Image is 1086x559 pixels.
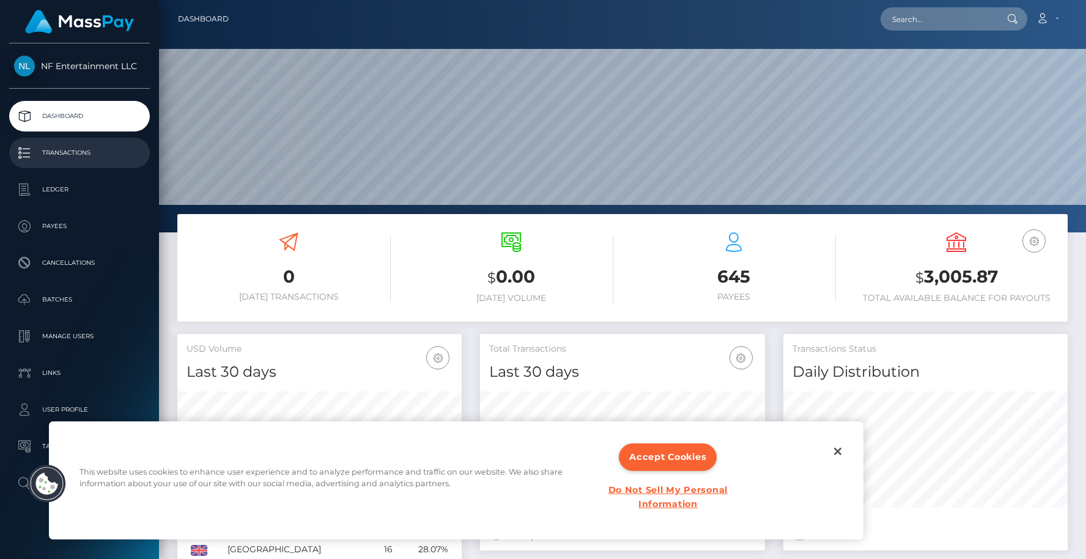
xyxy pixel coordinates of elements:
h6: [DATE] Transactions [187,292,391,302]
button: Accept Cookies [619,443,717,471]
a: Manage Users [9,321,150,352]
p: Transactions [14,144,145,162]
p: Payees [14,217,145,235]
p: Taxes [14,437,145,456]
div: Privacy [49,421,863,539]
h3: 645 [632,265,836,289]
a: Payees [9,211,150,242]
p: Links [14,364,145,382]
a: Batches [9,284,150,315]
p: Ledger [14,180,145,199]
button: Close [824,438,851,465]
a: Dashboard [9,101,150,131]
span: NF Entertainment LLC [9,61,150,72]
div: Last hours [796,530,1055,543]
h4: Last 30 days [187,361,452,383]
a: Search [9,468,150,498]
div: Cookie banner [49,421,863,539]
p: User Profile [14,401,145,419]
a: User Profile [9,394,150,425]
p: Cancellations [14,254,145,272]
a: Links [9,358,150,388]
p: Manage Users [14,327,145,346]
img: NF Entertainment LLC [14,56,35,76]
h6: Total Available Balance for Payouts [854,293,1058,303]
a: Taxes [9,431,150,462]
a: Transactions [9,138,150,168]
a: Cancellations [9,248,150,278]
h5: USD Volume [187,343,452,355]
h3: 0 [187,265,391,289]
p: Dashboard [14,107,145,125]
a: Dashboard [178,6,229,32]
button: Cookies [28,464,67,503]
img: GB.png [191,545,207,556]
input: Search... [881,7,995,31]
p: Search [14,474,145,492]
h5: Transactions Status [792,343,1058,355]
h4: Last 30 days [489,361,755,383]
p: Batches [14,291,145,309]
h4: Daily Distribution [792,361,1058,383]
div: This website uses cookies to enhance user experience and to analyze performance and traffic on ou... [79,465,570,495]
img: MassPay Logo [25,10,134,34]
a: Ledger [9,174,150,205]
small: $ [915,269,924,286]
h6: Payees [632,292,836,302]
small: $ [487,269,496,286]
h5: Total Transactions [489,343,755,355]
h3: 3,005.87 [854,265,1058,290]
h3: 0.00 [409,265,613,290]
h6: [DATE] Volume [409,293,613,303]
button: Do Not Sell My Personal Information [586,477,749,517]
